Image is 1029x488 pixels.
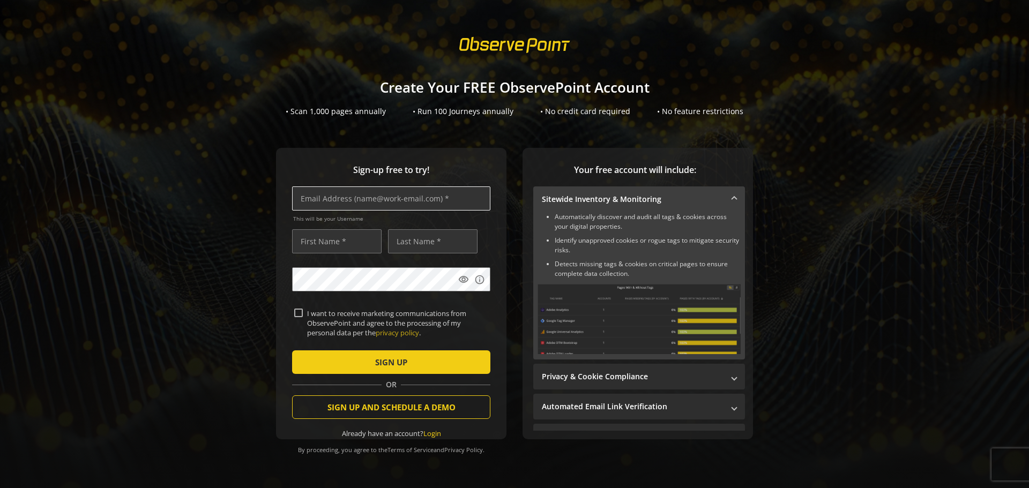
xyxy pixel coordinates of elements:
[542,401,724,412] mat-panel-title: Automated Email Link Verification
[555,259,741,279] li: Detects missing tags & cookies on critical pages to ensure complete data collection.
[474,274,485,285] mat-icon: info
[533,212,745,359] div: Sitewide Inventory & Monitoring
[292,186,490,211] input: Email Address (name@work-email.com) *
[303,309,488,338] label: I want to receive marketing communications from ObservePoint and agree to the processing of my pe...
[555,212,741,231] li: Automatically discover and audit all tags & cookies across your digital properties.
[533,394,745,419] mat-expansion-panel-header: Automated Email Link Verification
[293,215,490,222] span: This will be your Username
[657,106,743,117] div: • No feature restrictions
[542,194,724,205] mat-panel-title: Sitewide Inventory & Monitoring
[533,364,745,389] mat-expansion-panel-header: Privacy & Cookie Compliance
[540,106,630,117] div: • No credit card required
[292,164,490,176] span: Sign-up free to try!
[387,446,434,454] a: Terms of Service
[292,350,490,374] button: SIGN UP
[538,284,741,354] img: Sitewide Inventory & Monitoring
[375,352,407,372] span: SIGN UP
[376,328,419,337] a: privacy policy
[533,424,745,449] mat-expansion-panel-header: Performance Monitoring with Web Vitals
[286,106,386,117] div: • Scan 1,000 pages annually
[292,439,490,454] div: By proceeding, you agree to the and .
[388,229,478,253] input: Last Name *
[292,229,382,253] input: First Name *
[555,236,741,255] li: Identify unapproved cookies or rogue tags to mitigate security risks.
[423,429,441,438] a: Login
[458,274,469,285] mat-icon: visibility
[444,446,483,454] a: Privacy Policy
[533,164,737,176] span: Your free account will include:
[542,371,724,382] mat-panel-title: Privacy & Cookie Compliance
[327,397,456,417] span: SIGN UP AND SCHEDULE A DEMO
[533,186,745,212] mat-expansion-panel-header: Sitewide Inventory & Monitoring
[292,429,490,439] div: Already have an account?
[292,395,490,419] button: SIGN UP AND SCHEDULE A DEMO
[413,106,513,117] div: • Run 100 Journeys annually
[382,379,401,390] span: OR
